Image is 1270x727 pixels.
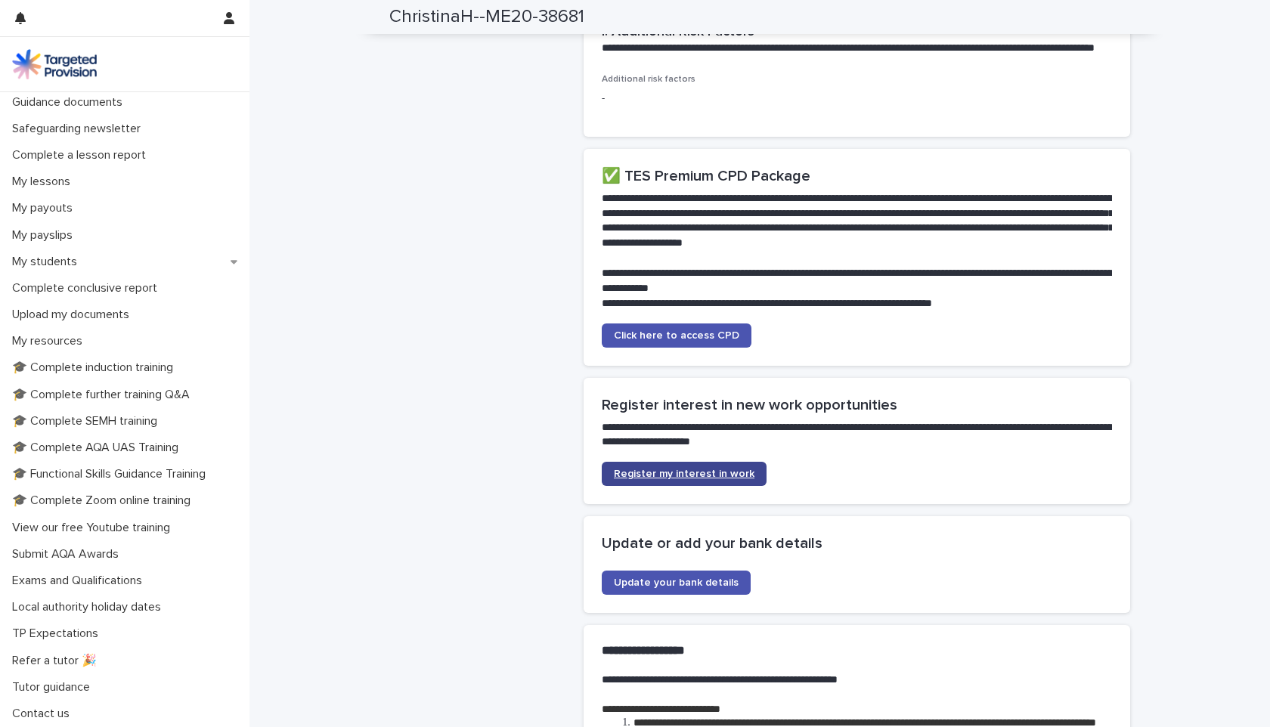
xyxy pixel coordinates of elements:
p: Submit AQA Awards [6,547,131,561]
span: Additional risk factors [602,75,695,84]
h2: Register interest in new work opportunities [602,396,1112,414]
p: Complete conclusive report [6,281,169,295]
p: My students [6,255,89,269]
span: Click here to access CPD [614,330,739,341]
a: Click here to access CPD [602,323,751,348]
span: Update your bank details [614,577,739,588]
p: 🎓 Complete SEMH training [6,414,169,428]
p: View our free Youtube training [6,521,182,535]
img: M5nRWzHhSzIhMunXDL62 [12,49,97,79]
p: My payslips [6,228,85,243]
p: Complete a lesson report [6,148,158,162]
p: TP Expectations [6,626,110,641]
p: 🎓 Complete induction training [6,360,185,375]
p: Local authority holiday dates [6,600,173,614]
a: Register my interest in work [602,462,767,486]
h2: Update or add your bank details [602,534,1112,552]
p: Tutor guidance [6,680,102,695]
p: - [602,91,1112,107]
p: 🎓 Complete AQA UAS Training [6,441,190,455]
p: Exams and Qualifications [6,574,154,588]
p: 🎓 Functional Skills Guidance Training [6,467,218,481]
p: Safeguarding newsletter [6,122,153,136]
p: Guidance documents [6,95,135,110]
p: 🎓 Complete further training Q&A [6,388,202,402]
p: 🎓 Complete Zoom online training [6,493,203,508]
p: My resources [6,334,94,348]
p: Refer a tutor 🎉 [6,654,109,668]
p: My payouts [6,201,85,215]
p: My lessons [6,175,82,189]
span: Register my interest in work [614,469,754,479]
h2: ✅ TES Premium CPD Package [602,167,1112,185]
p: Contact us [6,707,82,721]
h2: ChristinaH--ME20-38681 [389,6,584,28]
p: Upload my documents [6,308,141,322]
a: Update your bank details [602,571,751,595]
